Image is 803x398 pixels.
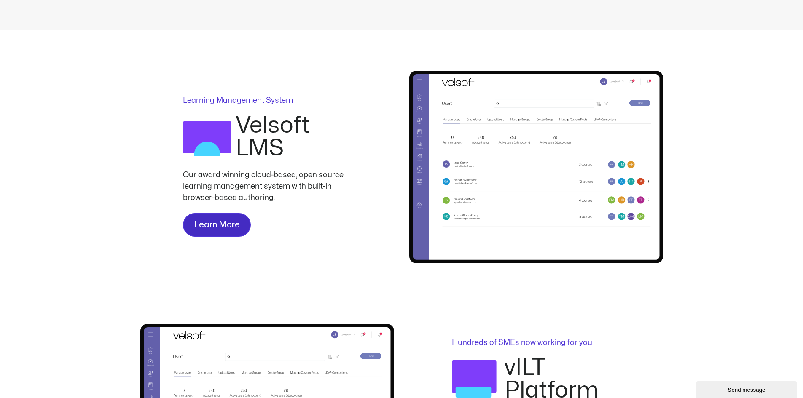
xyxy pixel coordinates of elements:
[696,379,799,398] iframe: chat widget
[194,218,240,232] span: Learn More
[452,339,620,347] p: Hundreds of SMEs now working for you
[183,114,232,163] img: LMS Logo
[236,114,351,160] h2: Velsoft LMS
[183,169,352,203] div: Our award winning cloud-based, open source learning management system with built-in browser-based...
[183,213,251,237] a: Learn More
[409,71,663,263] img: Screenshot of Velsoft's learning management system
[183,97,352,104] p: Learning Management System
